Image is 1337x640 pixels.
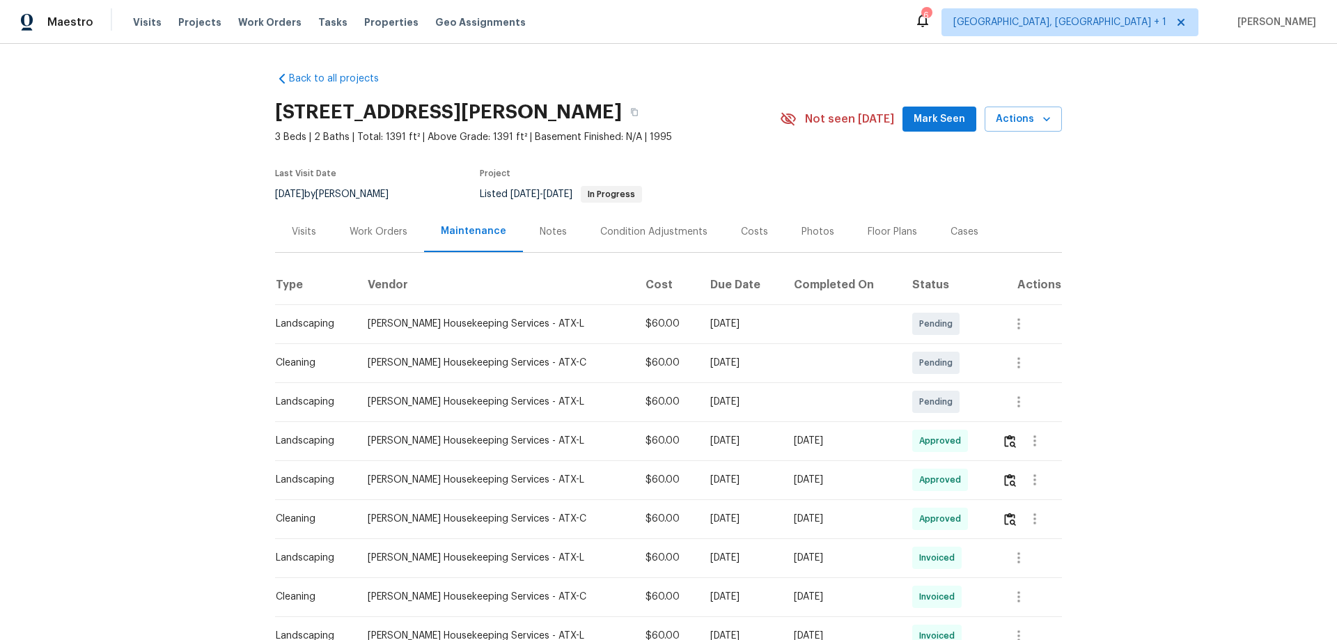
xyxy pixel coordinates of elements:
[275,186,405,203] div: by [PERSON_NAME]
[902,107,976,132] button: Mark Seen
[275,265,357,304] th: Type
[646,434,688,448] div: $60.00
[510,189,540,199] span: [DATE]
[276,317,345,331] div: Landscaping
[435,15,526,29] span: Geo Assignments
[276,551,345,565] div: Landscaping
[634,265,699,304] th: Cost
[368,590,623,604] div: [PERSON_NAME] Housekeeping Services - ATX-C
[710,512,772,526] div: [DATE]
[951,225,978,239] div: Cases
[919,551,960,565] span: Invoiced
[646,551,688,565] div: $60.00
[133,15,162,29] span: Visits
[368,395,623,409] div: [PERSON_NAME] Housekeeping Services - ATX-L
[710,317,772,331] div: [DATE]
[276,395,345,409] div: Landscaping
[985,107,1062,132] button: Actions
[919,590,960,604] span: Invoiced
[480,189,642,199] span: Listed
[783,265,901,304] th: Completed On
[710,356,772,370] div: [DATE]
[540,225,567,239] div: Notes
[646,590,688,604] div: $60.00
[1002,463,1018,497] button: Review Icon
[794,512,890,526] div: [DATE]
[710,473,772,487] div: [DATE]
[510,189,572,199] span: -
[953,15,1166,29] span: [GEOGRAPHIC_DATA], [GEOGRAPHIC_DATA] + 1
[794,590,890,604] div: [DATE]
[368,317,623,331] div: [PERSON_NAME] Housekeeping Services - ATX-L
[1004,474,1016,487] img: Review Icon
[646,395,688,409] div: $60.00
[919,512,967,526] span: Approved
[600,225,707,239] div: Condition Adjustments
[357,265,634,304] th: Vendor
[276,356,345,370] div: Cleaning
[919,356,958,370] span: Pending
[1004,513,1016,526] img: Review Icon
[1004,435,1016,448] img: Review Icon
[710,395,772,409] div: [DATE]
[919,395,958,409] span: Pending
[275,105,622,119] h2: [STREET_ADDRESS][PERSON_NAME]
[275,130,780,144] span: 3 Beds | 2 Baths | Total: 1391 ft² | Above Grade: 1391 ft² | Basement Finished: N/A | 1995
[868,225,917,239] div: Floor Plans
[710,434,772,448] div: [DATE]
[919,473,967,487] span: Approved
[802,225,834,239] div: Photos
[543,189,572,199] span: [DATE]
[276,590,345,604] div: Cleaning
[710,590,772,604] div: [DATE]
[1232,15,1316,29] span: [PERSON_NAME]
[582,190,641,198] span: In Progress
[368,473,623,487] div: [PERSON_NAME] Housekeeping Services - ATX-L
[794,434,890,448] div: [DATE]
[275,189,304,199] span: [DATE]
[292,225,316,239] div: Visits
[275,72,409,86] a: Back to all projects
[919,434,967,448] span: Approved
[1002,502,1018,536] button: Review Icon
[275,169,336,178] span: Last Visit Date
[699,265,783,304] th: Due Date
[901,265,991,304] th: Status
[480,169,510,178] span: Project
[364,15,419,29] span: Properties
[646,317,688,331] div: $60.00
[276,512,345,526] div: Cleaning
[996,111,1051,128] span: Actions
[1002,424,1018,458] button: Review Icon
[919,317,958,331] span: Pending
[238,15,302,29] span: Work Orders
[368,356,623,370] div: [PERSON_NAME] Housekeeping Services - ATX-C
[368,434,623,448] div: [PERSON_NAME] Housekeeping Services - ATX-L
[441,224,506,238] div: Maintenance
[368,551,623,565] div: [PERSON_NAME] Housekeeping Services - ATX-L
[710,551,772,565] div: [DATE]
[741,225,768,239] div: Costs
[368,512,623,526] div: [PERSON_NAME] Housekeeping Services - ATX-C
[805,112,894,126] span: Not seen [DATE]
[914,111,965,128] span: Mark Seen
[350,225,407,239] div: Work Orders
[794,551,890,565] div: [DATE]
[276,473,345,487] div: Landscaping
[622,100,647,125] button: Copy Address
[318,17,347,27] span: Tasks
[921,8,931,22] div: 6
[276,434,345,448] div: Landscaping
[646,356,688,370] div: $60.00
[178,15,221,29] span: Projects
[991,265,1062,304] th: Actions
[794,473,890,487] div: [DATE]
[646,473,688,487] div: $60.00
[47,15,93,29] span: Maestro
[646,512,688,526] div: $60.00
